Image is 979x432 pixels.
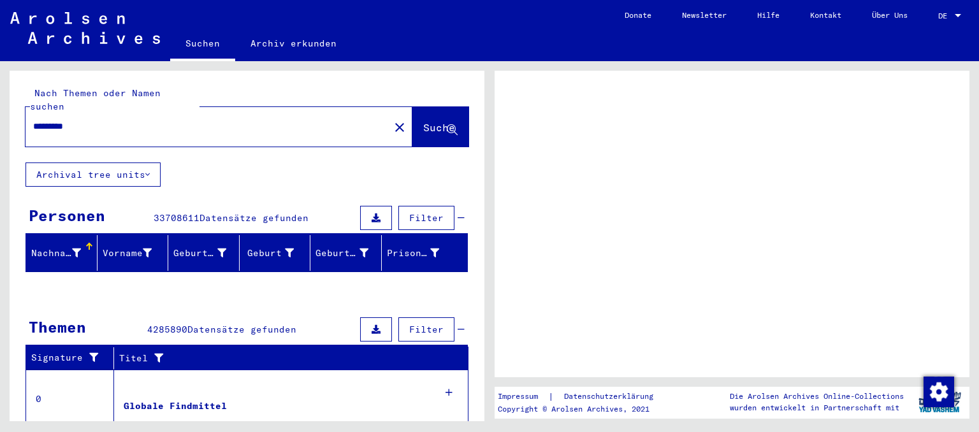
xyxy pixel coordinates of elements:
div: Signature [31,351,104,364]
p: wurden entwickelt in Partnerschaft mit [730,402,904,414]
mat-header-cell: Vorname [98,235,169,271]
a: Datenschutzerklärung [554,390,669,403]
div: Geburtsname [173,247,226,260]
button: Filter [398,206,454,230]
button: Filter [398,317,454,342]
span: 33708611 [154,212,199,224]
div: Geburtsname [173,243,242,263]
mat-header-cell: Prisoner # [382,235,468,271]
div: Prisoner # [387,243,456,263]
td: 0 [26,370,114,428]
div: | [498,390,669,403]
span: Datensätze gefunden [187,324,296,335]
mat-icon: close [392,120,407,135]
mat-header-cell: Geburt‏ [240,235,311,271]
div: Nachname [31,247,81,260]
div: Prisoner # [387,247,440,260]
div: Personen [29,204,105,227]
div: Geburtsdatum [315,243,384,263]
div: Vorname [103,243,168,263]
span: 4285890 [147,324,187,335]
div: Signature [31,348,117,368]
img: yv_logo.png [916,386,964,418]
div: Globale Findmittel [124,400,227,413]
mat-label: Nach Themen oder Namen suchen [30,87,161,112]
span: Datensätze gefunden [199,212,308,224]
div: Geburt‏ [245,243,310,263]
span: Suche [423,121,455,134]
div: Geburtsdatum [315,247,368,260]
div: Titel [119,352,443,365]
p: Die Arolsen Archives Online-Collections [730,391,904,402]
mat-header-cell: Nachname [26,235,98,271]
a: Archiv erkunden [235,28,352,59]
img: Arolsen_neg.svg [10,12,160,44]
img: Zustimmung ändern [924,377,954,407]
button: Clear [387,114,412,140]
span: Filter [409,212,444,224]
p: Copyright © Arolsen Archives, 2021 [498,403,669,415]
div: Themen [29,315,86,338]
div: Titel [119,348,456,368]
span: DE [938,11,952,20]
a: Impressum [498,390,548,403]
a: Suchen [170,28,235,61]
mat-header-cell: Geburtsname [168,235,240,271]
mat-header-cell: Geburtsdatum [310,235,382,271]
button: Suche [412,107,468,147]
div: Vorname [103,247,152,260]
div: Nachname [31,243,97,263]
span: Filter [409,324,444,335]
button: Archival tree units [25,162,161,187]
div: Geburt‏ [245,247,294,260]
